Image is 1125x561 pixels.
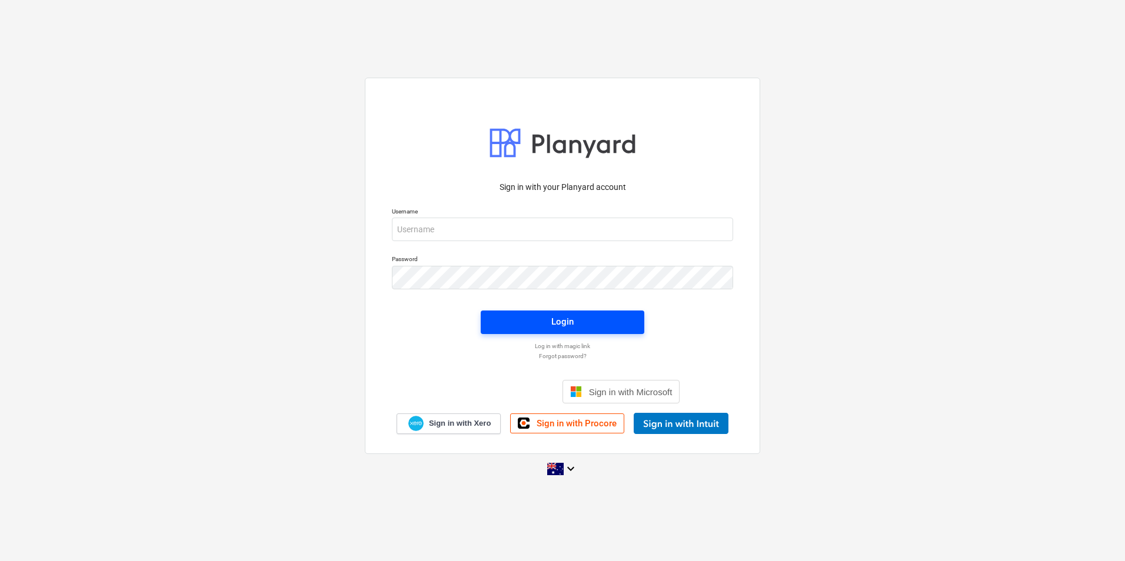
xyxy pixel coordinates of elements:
iframe: Sign in with Google Button [440,379,559,405]
span: Sign in with Procore [537,418,617,429]
a: Log in with magic link [386,342,739,350]
a: Sign in with Xero [397,413,501,434]
p: Password [392,255,733,265]
i: keyboard_arrow_down [564,462,578,476]
img: Xero logo [408,416,424,432]
img: Microsoft logo [570,386,582,398]
button: Login [481,310,644,334]
span: Sign in with Xero [429,418,491,429]
p: Username [392,208,733,218]
a: Sign in with Procore [510,413,624,433]
span: Sign in with Microsoft [589,387,673,397]
div: Login [551,314,574,329]
a: Forgot password? [386,352,739,360]
input: Username [392,218,733,241]
p: Sign in with your Planyard account [392,181,733,193]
